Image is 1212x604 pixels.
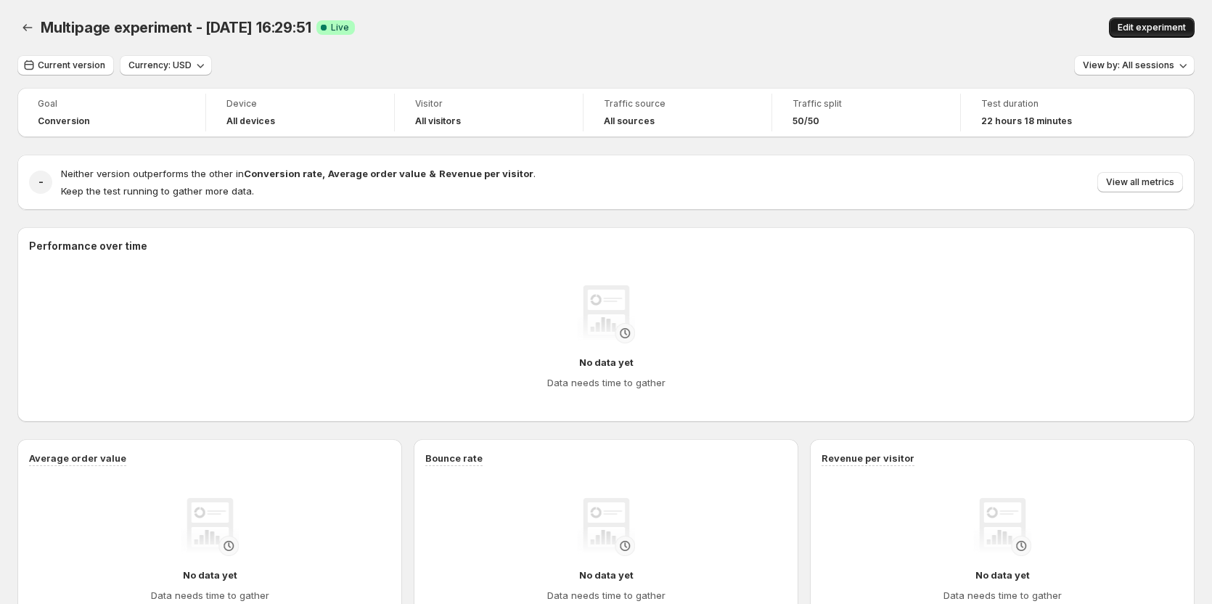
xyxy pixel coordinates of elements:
[1083,60,1174,71] span: View by: All sessions
[331,22,349,33] span: Live
[120,55,212,75] button: Currency: USD
[29,239,1183,253] h2: Performance over time
[61,185,254,197] span: Keep the test running to gather more data.
[38,60,105,71] span: Current version
[183,568,237,582] h4: No data yet
[128,60,192,71] span: Currency: USD
[579,355,634,370] h4: No data yet
[604,98,751,110] span: Traffic source
[415,115,461,127] h4: All visitors
[981,115,1072,127] span: 22 hours 18 minutes
[577,498,635,556] img: No data yet
[822,451,914,465] h3: Revenue per visitor
[226,115,275,127] h4: All devices
[793,98,940,110] span: Traffic split
[577,285,635,343] img: No data yet
[579,568,634,582] h4: No data yet
[943,588,1062,603] h4: Data needs time to gather
[328,168,426,179] strong: Average order value
[61,168,536,179] span: Neither version outperforms the other in .
[1074,55,1195,75] button: View by: All sessions
[973,498,1031,556] img: No data yet
[151,588,269,603] h4: Data needs time to gather
[181,498,239,556] img: No data yet
[29,451,126,465] h3: Average order value
[1097,172,1183,192] button: View all metrics
[604,115,655,127] h4: All sources
[17,55,114,75] button: Current version
[547,375,666,390] h4: Data needs time to gather
[415,97,562,128] a: VisitorAll visitors
[429,168,436,179] strong: &
[17,17,38,38] button: Back
[226,97,374,128] a: DeviceAll devices
[425,451,483,465] h3: Bounce rate
[981,98,1129,110] span: Test duration
[1106,176,1174,188] span: View all metrics
[38,98,185,110] span: Goal
[41,19,311,36] span: Multipage experiment - [DATE] 16:29:51
[244,168,322,179] strong: Conversion rate
[322,168,325,179] strong: ,
[415,98,562,110] span: Visitor
[38,175,44,189] h2: -
[793,97,940,128] a: Traffic split50/50
[1118,22,1186,33] span: Edit experiment
[975,568,1030,582] h4: No data yet
[38,97,185,128] a: GoalConversion
[604,97,751,128] a: Traffic sourceAll sources
[793,115,819,127] span: 50/50
[439,168,533,179] strong: Revenue per visitor
[226,98,374,110] span: Device
[547,588,666,603] h4: Data needs time to gather
[981,97,1129,128] a: Test duration22 hours 18 minutes
[38,115,90,127] span: Conversion
[1109,17,1195,38] button: Edit experiment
